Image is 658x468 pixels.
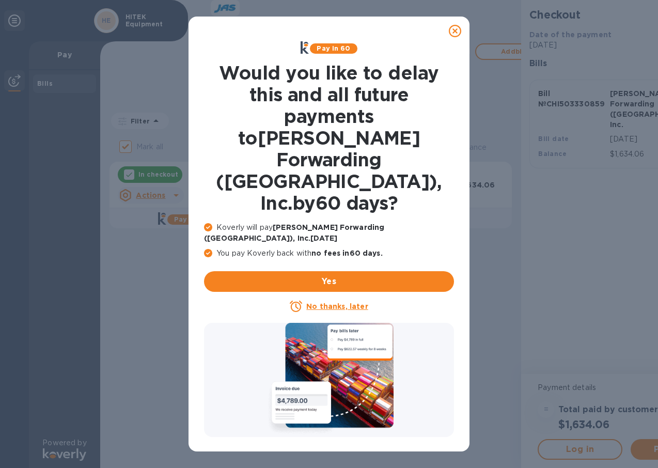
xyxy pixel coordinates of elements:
b: no fees in 60 days . [311,249,382,257]
p: Koverly will pay [204,222,454,244]
h1: Would you like to delay this and all future payments to [PERSON_NAME] Forwarding ([GEOGRAPHIC_DAT... [204,62,454,214]
span: Yes [212,275,446,288]
b: [PERSON_NAME] Forwarding ([GEOGRAPHIC_DATA]), Inc. [DATE] [204,223,384,242]
u: No thanks, later [306,302,368,310]
b: Pay in 60 [317,44,350,52]
p: You pay Koverly back with [204,248,454,259]
button: Yes [204,271,454,292]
